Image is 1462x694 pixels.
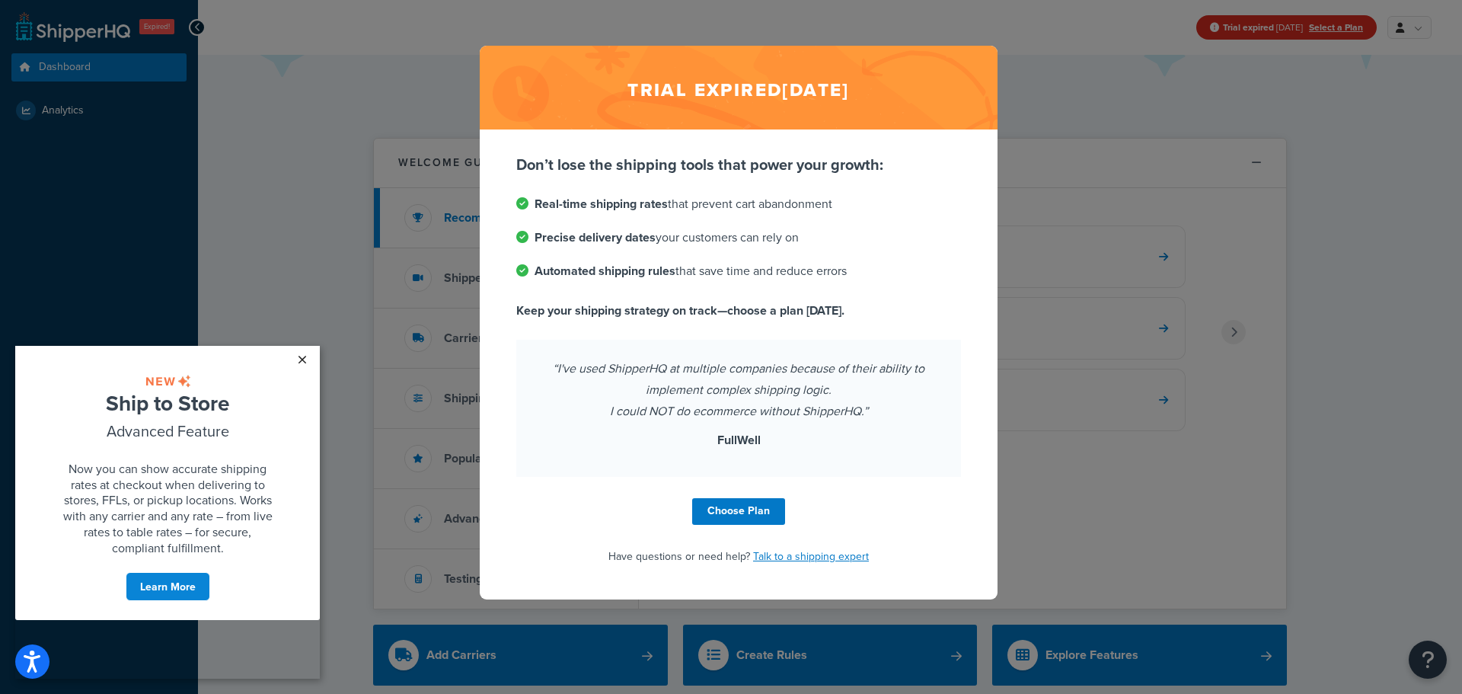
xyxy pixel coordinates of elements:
a: Choose Plan [692,498,785,525]
h2: Trial expired [DATE] [480,46,998,130]
li: your customers can rely on [516,227,961,248]
strong: Precise delivery dates [535,229,656,246]
p: FullWell [535,430,943,451]
a: Learn More [110,226,195,255]
a: Talk to a shipping expert [753,548,869,564]
li: that prevent cart abandonment [516,193,961,215]
li: that save time and reduce errors [516,261,961,282]
strong: Automated shipping rules [535,262,675,280]
span: Now you can show accurate shipping rates at checkout when delivering to stores, FFLs, or pickup l... [48,114,257,210]
p: Have questions or need help? [516,546,961,568]
p: Don’t lose the shipping tools that power your growth: [516,154,961,175]
span: Advanced Feature [91,74,214,96]
strong: Real-time shipping rates [535,195,668,213]
p: “I've used ShipperHQ at multiple companies because of their ability to implement complex shipping... [535,358,943,422]
p: Keep your shipping strategy on track—choose a plan [DATE]. [516,300,961,321]
span: Ship to Store [91,42,214,72]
